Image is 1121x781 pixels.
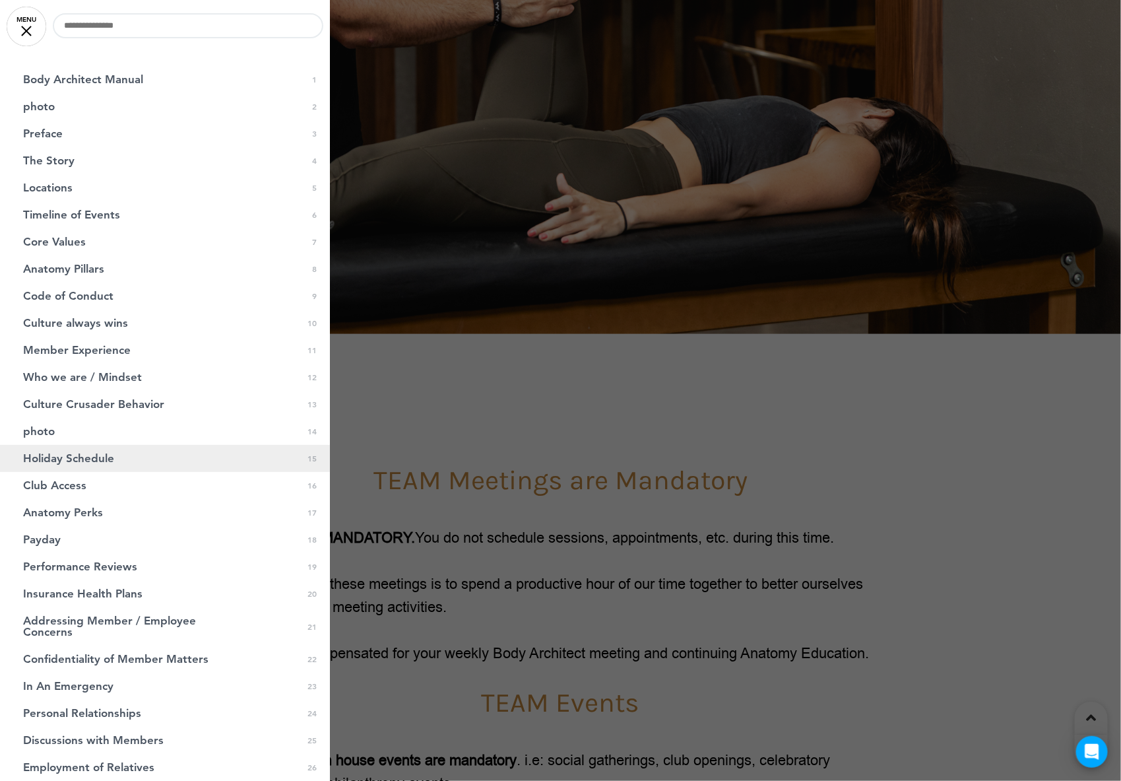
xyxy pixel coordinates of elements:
[23,236,86,248] span: Core Values
[312,74,317,85] span: 1
[23,101,55,112] span: photo
[307,735,317,746] span: 25
[23,534,61,545] span: Payday
[312,155,317,166] span: 4
[23,318,128,329] span: Culture always wins
[307,372,317,383] span: 12
[23,762,154,773] span: Employment of Relatives
[23,426,55,437] span: photo
[23,507,103,518] span: Anatomy Perks
[307,345,317,356] span: 11
[312,290,317,302] span: 9
[23,290,113,302] span: Code of Conduct
[23,588,143,599] span: Insurance Health Plans
[23,654,208,665] span: Confidentiality of Member Matters
[23,708,141,719] span: Personal Relationships
[23,735,164,746] span: Discussions with Members
[312,101,317,112] span: 2
[307,480,317,491] span: 16
[307,621,317,632] span: 21
[307,453,317,464] span: 15
[23,480,86,491] span: Club Access
[23,615,241,638] span: Addressing Member / Employee Concerns
[307,681,317,692] span: 23
[312,263,317,275] span: 8
[312,128,317,139] span: 3
[23,155,75,166] span: The Story
[307,588,317,599] span: 20
[307,534,317,545] span: 18
[307,399,317,410] span: 13
[23,74,143,85] span: Body Architect Manual
[1076,736,1108,768] div: Open Intercom Messenger
[312,182,317,193] span: 5
[312,236,317,248] span: 7
[23,128,63,139] span: Preface
[23,209,120,221] span: Timeline of Events
[23,345,131,356] span: Member Experience
[23,263,104,275] span: Anatomy Pillars
[307,708,317,719] span: 24
[23,399,164,410] span: Culture Crusader Behavior
[23,182,73,193] span: Locations
[23,561,137,572] span: Performance Reviews
[23,372,142,383] span: Who we are / Mindset
[307,318,317,329] span: 10
[7,7,46,46] a: MENU
[23,681,113,692] span: In An Emergency
[312,209,317,221] span: 6
[23,453,114,464] span: Holiday Schedule
[307,507,317,518] span: 17
[307,762,317,773] span: 26
[307,654,317,665] span: 22
[307,561,317,572] span: 19
[307,426,317,437] span: 14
